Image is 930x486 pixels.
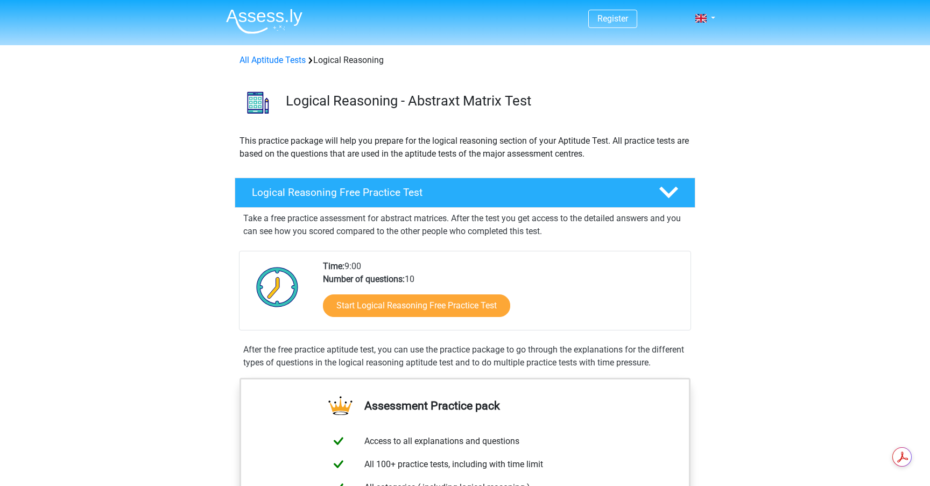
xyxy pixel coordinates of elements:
a: All Aptitude Tests [239,55,306,65]
img: logical reasoning [235,80,281,125]
p: Take a free practice assessment for abstract matrices. After the test you get access to the detai... [243,212,687,238]
div: 9:00 10 [315,260,690,330]
h4: Logical Reasoning Free Practice Test [252,186,642,199]
b: Number of questions: [323,274,405,284]
div: After the free practice aptitude test, you can use the practice package to go through the explana... [239,343,691,369]
h3: Logical Reasoning - Abstraxt Matrix Test [286,93,687,109]
a: Register [597,13,628,24]
div: Logical Reasoning [235,54,695,67]
b: Time: [323,261,344,271]
a: Logical Reasoning Free Practice Test [230,178,700,208]
p: This practice package will help you prepare for the logical reasoning section of your Aptitude Te... [239,135,691,160]
img: Clock [250,260,305,314]
a: Start Logical Reasoning Free Practice Test [323,294,510,317]
img: Assessly [226,9,302,34]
